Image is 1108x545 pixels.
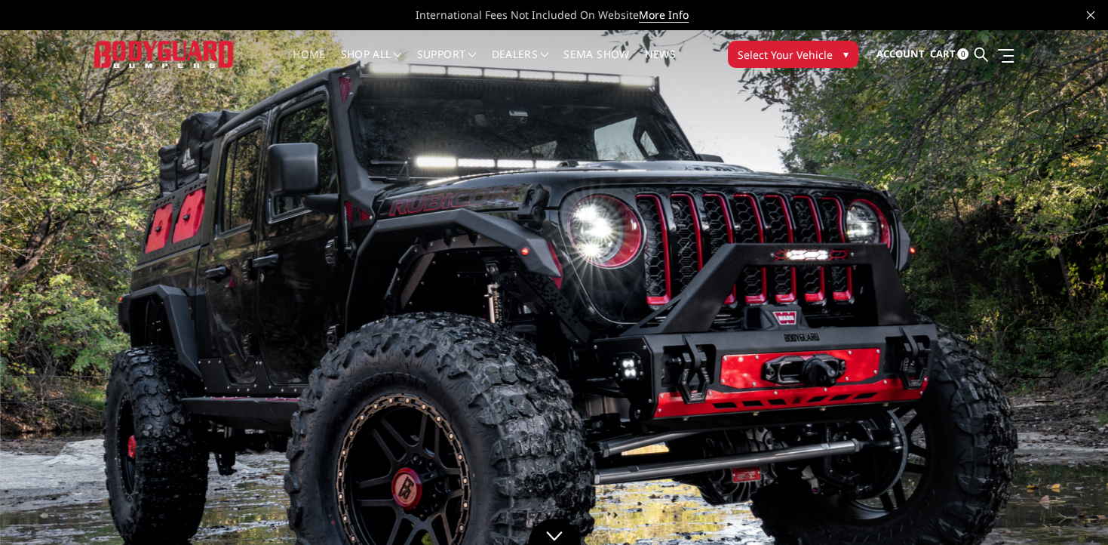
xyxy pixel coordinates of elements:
[528,519,581,545] a: Click to Down
[929,47,955,60] span: Cart
[639,8,689,23] a: More Info
[563,49,629,79] a: SEMA Show
[957,48,968,60] span: 0
[843,46,849,62] span: ▾
[1039,330,1054,354] button: 3 of 5
[1033,473,1108,545] iframe: Chat Widget
[417,49,477,79] a: Support
[1039,354,1054,378] button: 4 of 5
[1039,378,1054,402] button: 5 of 5
[293,49,325,79] a: Home
[644,49,675,79] a: News
[1039,282,1054,306] button: 1 of 5
[876,34,924,75] a: Account
[1039,306,1054,330] button: 2 of 5
[929,34,968,75] a: Cart 0
[492,49,549,79] a: Dealers
[738,47,833,63] span: Select Your Vehicle
[341,49,402,79] a: shop all
[728,41,858,68] button: Select Your Vehicle
[876,47,924,60] span: Account
[94,41,235,69] img: BODYGUARD BUMPERS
